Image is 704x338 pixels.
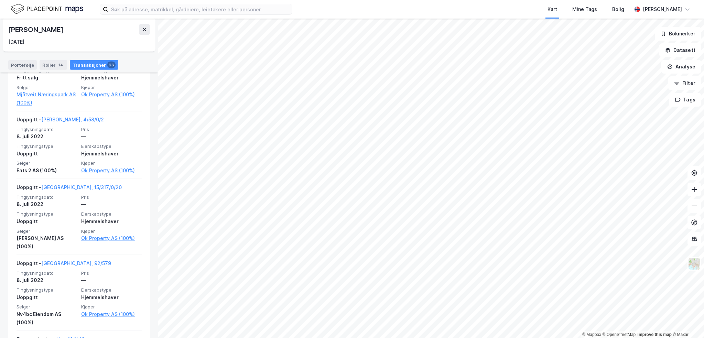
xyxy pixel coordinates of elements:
button: Analyse [661,60,701,74]
a: Ok Property AS (100%) [81,90,142,99]
div: Transaksjoner [70,60,118,69]
a: [GEOGRAPHIC_DATA], 92/579 [41,260,111,266]
button: Tags [669,93,701,107]
div: 96 [107,61,116,68]
div: Uoppgitt - [17,183,122,194]
div: [PERSON_NAME] [8,24,65,35]
span: Selger [17,85,77,90]
div: Hjemmelshaver [81,293,142,302]
div: Uoppgitt - [17,116,104,127]
a: [PERSON_NAME], 4/58/0/2 [41,117,104,122]
div: [DATE] [8,38,24,46]
div: Nv4bc Eiendom AS (100%) [17,310,77,327]
a: Ok Property AS (100%) [81,310,142,318]
a: Ok Property AS (100%) [81,166,142,175]
img: logo.f888ab2527a4732fd821a326f86c7f29.svg [11,3,83,15]
div: Fritt salg [17,74,77,82]
input: Søk på adresse, matrikkel, gårdeiere, leietakere eller personer [108,4,292,14]
div: — [81,200,142,208]
span: Pris [81,127,142,132]
span: Tinglysningsdato [17,127,77,132]
a: Improve this map [638,332,672,337]
span: Kjøper [81,160,142,166]
div: Roller [40,60,67,69]
div: Kart [548,5,557,13]
div: Kontrollprogram for chat [670,305,704,338]
button: Datasett [659,43,701,57]
span: Kjøper [81,228,142,234]
div: Hjemmelshaver [81,217,142,226]
span: Tinglysningsdato [17,194,77,200]
div: Bolig [612,5,624,13]
div: — [81,132,142,141]
span: Selger [17,304,77,310]
a: Mapbox [582,332,601,337]
div: [PERSON_NAME] AS (100%) [17,234,77,251]
span: Eierskapstype [81,211,142,217]
button: Bokmerker [655,27,701,41]
div: Uoppgitt [17,150,77,158]
img: Z [688,257,701,270]
div: Hjemmelshaver [81,150,142,158]
div: [PERSON_NAME] [643,5,682,13]
a: [GEOGRAPHIC_DATA], 15/317/0/20 [41,184,122,190]
div: Mine Tags [572,5,597,13]
div: Uoppgitt [17,293,77,302]
span: Eierskapstype [81,287,142,293]
span: Pris [81,270,142,276]
div: — [81,276,142,284]
div: Uoppgitt [17,217,77,226]
button: Filter [668,76,701,90]
div: Hjemmelshaver [81,74,142,82]
span: Kjøper [81,304,142,310]
a: Ok Property AS (100%) [81,234,142,242]
span: Tinglysningstype [17,287,77,293]
div: 8. juli 2022 [17,276,77,284]
div: 8. juli 2022 [17,200,77,208]
iframe: Chat Widget [670,305,704,338]
div: Portefølje [8,60,37,69]
div: Eats 2 AS (100%) [17,166,77,175]
span: Tinglysningstype [17,211,77,217]
div: 14 [57,61,64,68]
span: Eierskapstype [81,143,142,149]
span: Selger [17,228,77,234]
div: Uoppgitt - [17,259,111,270]
span: Tinglysningsdato [17,270,77,276]
div: 8. juli 2022 [17,132,77,141]
span: Pris [81,194,142,200]
a: Mjåtveit Næringspark AS (100%) [17,90,77,107]
span: Kjøper [81,85,142,90]
span: Tinglysningstype [17,143,77,149]
a: OpenStreetMap [603,332,636,337]
span: Selger [17,160,77,166]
